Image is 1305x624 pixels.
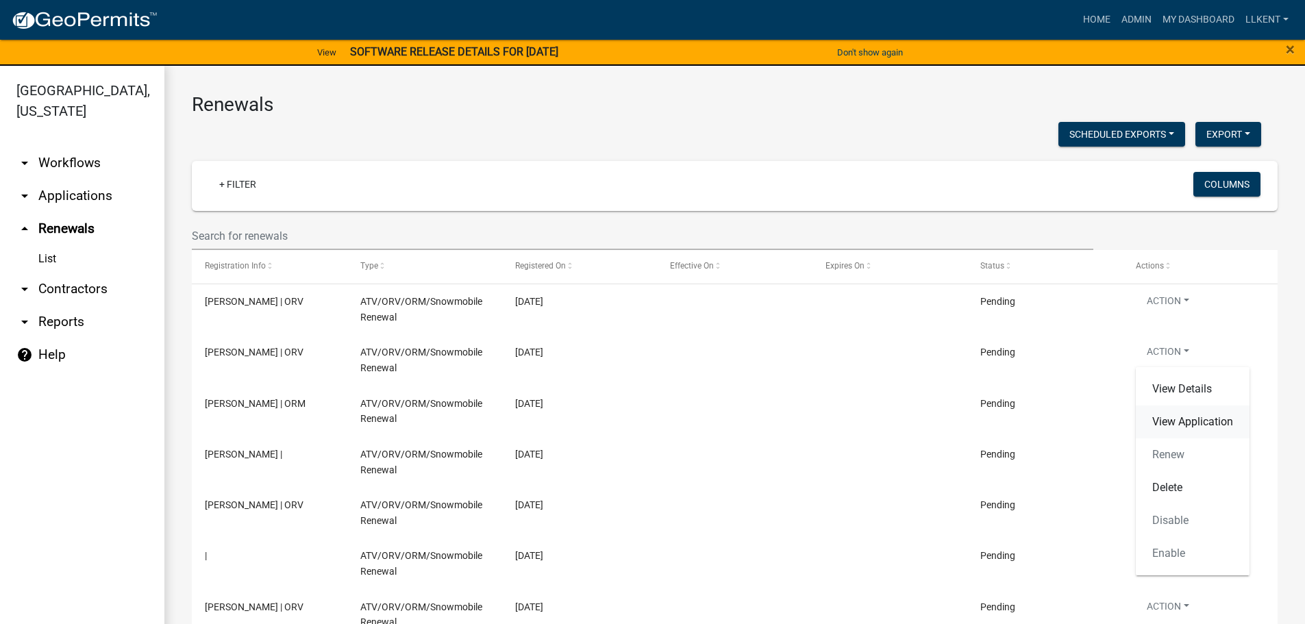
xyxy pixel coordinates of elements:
[1116,7,1157,33] a: Admin
[205,347,303,358] span: Nathan Bissell | ORV
[980,499,1015,510] span: Pending
[1157,7,1240,33] a: My Dashboard
[208,172,267,197] a: + Filter
[515,347,543,358] span: 10/6/2025
[1136,471,1250,504] a: Delete
[360,261,378,271] span: Type
[1193,172,1260,197] button: Columns
[812,250,967,283] datatable-header-cell: Expires On
[205,296,303,307] span: Eric Beal | ORV
[980,449,1015,460] span: Pending
[832,41,908,64] button: Don't show again
[360,499,482,526] span: ATV/ORV/ORM/Snowmobile Renewal
[192,222,1093,250] input: Search for renewals
[515,398,543,409] span: 10/6/2025
[1136,345,1200,364] button: Action
[515,296,543,307] span: 10/6/2025
[205,449,282,460] span: Kevin Orman |
[205,499,303,510] span: Robert Pilcher | ORV
[1123,250,1278,283] datatable-header-cell: Actions
[360,347,482,373] span: ATV/ORV/ORM/Snowmobile Renewal
[980,296,1015,307] span: Pending
[16,314,33,330] i: arrow_drop_down
[1240,7,1294,33] a: llkent
[657,250,812,283] datatable-header-cell: Effective On
[1136,373,1250,405] a: View Details
[980,550,1015,561] span: Pending
[502,250,657,283] datatable-header-cell: Registered On
[1078,7,1116,33] a: Home
[980,601,1015,612] span: Pending
[347,250,501,283] datatable-header-cell: Type
[16,347,33,363] i: help
[515,449,543,460] span: 10/6/2025
[312,41,342,64] a: View
[16,221,33,237] i: arrow_drop_up
[16,281,33,297] i: arrow_drop_down
[205,398,306,409] span: REBECCA E SCHWARTZ | ORM
[16,155,33,171] i: arrow_drop_down
[1136,405,1250,438] a: View Application
[1136,294,1200,314] button: Action
[1136,367,1250,575] div: Action
[1286,41,1295,58] button: Close
[350,45,558,58] strong: SOFTWARE RELEASE DETAILS FOR [DATE]
[16,188,33,204] i: arrow_drop_down
[515,550,543,561] span: 10/6/2025
[670,261,714,271] span: Effective On
[1136,261,1164,271] span: Actions
[205,601,303,612] span: Robert Sutton | ORV
[205,261,266,271] span: Registration Info
[515,261,566,271] span: Registered On
[980,398,1015,409] span: Pending
[360,296,482,323] span: ATV/ORV/ORM/Snowmobile Renewal
[980,347,1015,358] span: Pending
[515,601,543,612] span: 10/6/2025
[1136,599,1200,619] button: Action
[967,250,1122,283] datatable-header-cell: Status
[360,550,482,577] span: ATV/ORV/ORM/Snowmobile Renewal
[1195,122,1261,147] button: Export
[1058,122,1185,147] button: Scheduled Exports
[980,261,1004,271] span: Status
[192,250,347,283] datatable-header-cell: Registration Info
[205,550,207,561] span: |
[825,261,865,271] span: Expires On
[515,499,543,510] span: 10/6/2025
[360,398,482,425] span: ATV/ORV/ORM/Snowmobile Renewal
[1286,40,1295,59] span: ×
[192,93,1278,116] h3: Renewals
[360,449,482,475] span: ATV/ORV/ORM/Snowmobile Renewal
